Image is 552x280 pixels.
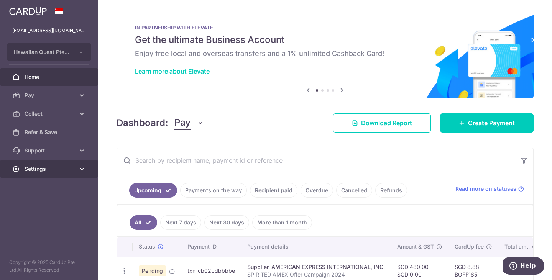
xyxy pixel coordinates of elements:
[117,148,515,173] input: Search by recipient name, payment id or reference
[503,257,544,276] iframe: Opens a widget where you can find more information
[504,243,530,251] span: Total amt.
[252,215,312,230] a: More than 1 month
[181,237,241,257] th: Payment ID
[180,183,247,198] a: Payments on the way
[250,183,297,198] a: Recipient paid
[397,243,434,251] span: Amount & GST
[135,25,515,31] p: IN PARTNERSHIP WITH ELEVATE
[129,183,177,198] a: Upcoming
[247,271,385,278] p: SPIRITED AMEX Offer Campaign 2024
[135,34,515,46] h5: Get the ultimate Business Account
[301,183,333,198] a: Overdue
[174,116,191,130] span: Pay
[336,183,372,198] a: Cancelled
[135,49,515,58] h6: Enjoy free local and overseas transfers and a 1% unlimited Cashback Card!
[135,67,210,75] a: Learn more about Elevate
[25,92,75,99] span: Pay
[468,118,515,128] span: Create Payment
[455,185,524,193] a: Read more on statuses
[333,113,431,133] a: Download Report
[25,110,75,118] span: Collect
[174,116,204,130] button: Pay
[375,183,407,198] a: Refunds
[25,128,75,136] span: Refer & Save
[160,215,201,230] a: Next 7 days
[117,12,534,98] img: Renovation banner
[9,6,47,15] img: CardUp
[139,265,166,276] span: Pending
[247,263,385,271] div: Supplier. AMERICAN EXPRESS INTERNATIONAL, INC.
[7,43,91,61] button: Hawaiian Quest Pte Ltd
[139,243,155,251] span: Status
[440,113,534,133] a: Create Payment
[25,147,75,154] span: Support
[204,215,249,230] a: Next 30 days
[241,237,391,257] th: Payment details
[117,116,168,130] h4: Dashboard:
[455,185,516,193] span: Read more on statuses
[130,215,157,230] a: All
[12,27,86,34] p: [EMAIL_ADDRESS][DOMAIN_NAME]
[25,73,75,81] span: Home
[455,243,484,251] span: CardUp fee
[14,48,71,56] span: Hawaiian Quest Pte Ltd
[361,118,412,128] span: Download Report
[25,165,75,173] span: Settings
